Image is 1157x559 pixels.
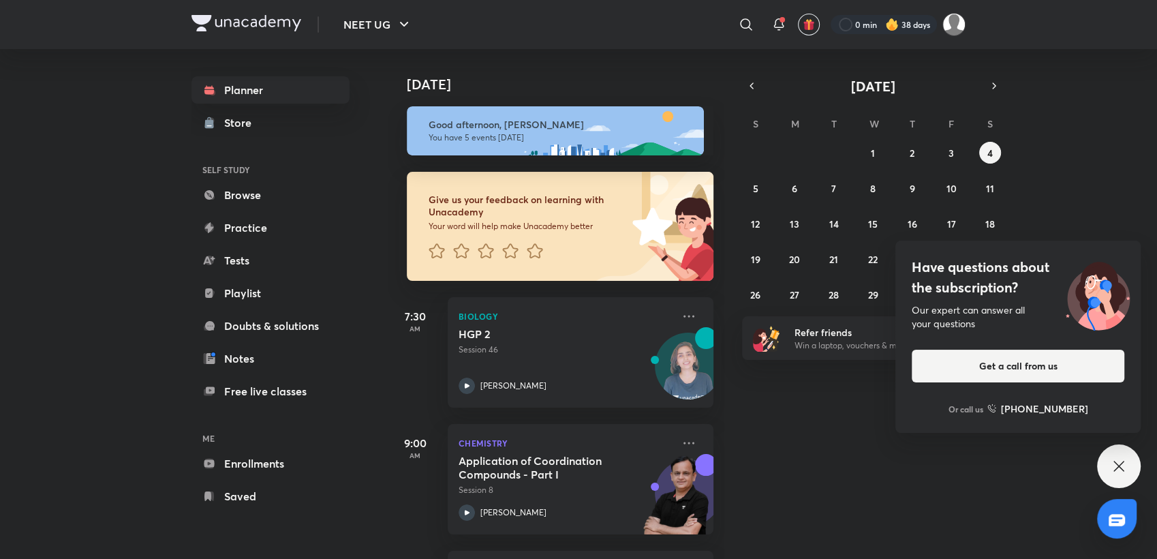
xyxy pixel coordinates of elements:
button: October 4, 2025 [979,142,1001,164]
abbr: Sunday [753,117,758,130]
button: October 21, 2025 [823,248,845,270]
img: Payal [942,13,966,36]
div: Our expert can answer all your questions [912,303,1124,331]
abbr: Wednesday [869,117,879,130]
abbr: October 8, 2025 [870,182,876,195]
button: October 27, 2025 [784,284,805,305]
button: October 12, 2025 [745,213,767,235]
button: October 19, 2025 [745,248,767,270]
p: AM [388,451,442,459]
abbr: October 15, 2025 [868,217,878,230]
img: ttu_illustration_new.svg [1055,257,1141,331]
h6: Refer friends [795,325,962,339]
abbr: Monday [791,117,799,130]
a: Saved [191,483,350,510]
button: October 7, 2025 [823,177,845,199]
abbr: October 27, 2025 [790,288,799,301]
abbr: Thursday [909,117,914,130]
button: October 13, 2025 [784,213,805,235]
a: Planner [191,76,350,104]
button: October 18, 2025 [979,213,1001,235]
img: unacademy [638,454,713,548]
p: You have 5 events [DATE] [429,132,692,143]
button: October 9, 2025 [901,177,923,199]
abbr: October 14, 2025 [829,217,839,230]
abbr: October 17, 2025 [946,217,955,230]
button: October 29, 2025 [862,284,884,305]
abbr: October 16, 2025 [907,217,916,230]
span: [DATE] [851,77,895,95]
p: AM [388,324,442,333]
button: October 17, 2025 [940,213,962,235]
img: Company Logo [191,15,301,31]
button: October 2, 2025 [901,142,923,164]
h6: [PHONE_NUMBER] [1001,402,1088,416]
abbr: October 12, 2025 [751,217,760,230]
h5: HGP 2 [459,327,628,341]
abbr: October 26, 2025 [750,288,760,301]
a: Practice [191,214,350,241]
p: Session 8 [459,484,673,496]
abbr: October 28, 2025 [829,288,839,301]
button: [DATE] [761,76,985,95]
button: Get a call from us [912,350,1124,382]
img: avatar [803,18,815,31]
abbr: Tuesday [831,117,837,130]
abbr: October 7, 2025 [831,182,836,195]
h6: ME [191,427,350,450]
p: [PERSON_NAME] [480,507,546,519]
button: October 11, 2025 [979,177,1001,199]
a: Free live classes [191,378,350,405]
p: Session 46 [459,344,673,356]
button: October 20, 2025 [784,248,805,270]
button: October 6, 2025 [784,177,805,199]
a: Tests [191,247,350,274]
abbr: October 1, 2025 [871,147,875,160]
button: October 16, 2025 [901,213,923,235]
div: Store [224,115,260,131]
h4: [DATE] [407,76,727,93]
img: streak [885,18,899,31]
button: October 3, 2025 [940,142,962,164]
button: October 28, 2025 [823,284,845,305]
button: October 1, 2025 [862,142,884,164]
p: Your word will help make Unacademy better [429,221,628,232]
abbr: October 2, 2025 [910,147,914,160]
a: [PHONE_NUMBER] [987,402,1088,416]
button: October 22, 2025 [862,248,884,270]
abbr: October 9, 2025 [909,182,914,195]
a: Enrollments [191,450,350,477]
abbr: Friday [948,117,954,130]
img: Avatar [655,340,721,406]
abbr: October 5, 2025 [753,182,758,195]
p: [PERSON_NAME] [480,380,546,392]
abbr: October 22, 2025 [868,253,878,266]
a: Company Logo [191,15,301,35]
abbr: October 3, 2025 [948,147,954,160]
button: avatar [798,14,820,35]
abbr: October 20, 2025 [789,253,800,266]
h6: SELF STUDY [191,158,350,181]
h4: Have questions about the subscription? [912,257,1124,298]
p: Biology [459,308,673,324]
abbr: October 21, 2025 [829,253,838,266]
a: Playlist [191,279,350,307]
h5: Application of Coordination Compounds - Part I [459,454,628,481]
a: Doubts & solutions [191,312,350,339]
img: afternoon [407,106,704,155]
button: October 14, 2025 [823,213,845,235]
abbr: October 13, 2025 [790,217,799,230]
abbr: October 4, 2025 [987,147,993,160]
abbr: October 29, 2025 [867,288,878,301]
p: Chemistry [459,435,673,451]
button: October 10, 2025 [940,177,962,199]
button: October 15, 2025 [862,213,884,235]
abbr: Saturday [987,117,993,130]
abbr: October 10, 2025 [946,182,956,195]
a: Browse [191,181,350,209]
button: October 8, 2025 [862,177,884,199]
abbr: October 19, 2025 [751,253,760,266]
abbr: October 6, 2025 [792,182,797,195]
img: referral [753,324,780,352]
button: October 5, 2025 [745,177,767,199]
